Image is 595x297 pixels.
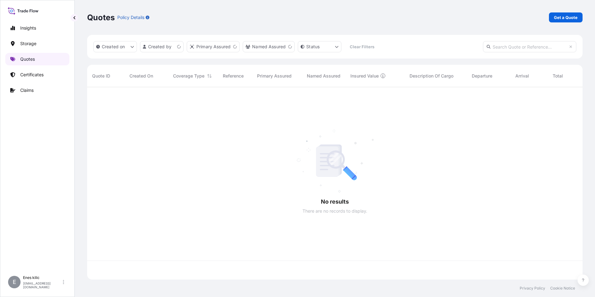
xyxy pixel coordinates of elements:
[307,73,340,79] span: Named Assured
[549,12,583,22] a: Get a Quote
[550,286,575,291] a: Cookie Notice
[23,275,62,280] p: Enes kilic
[129,73,153,79] span: Created On
[515,73,529,79] span: Arrival
[472,73,492,79] span: Departure
[5,53,69,65] a: Quotes
[87,12,115,22] p: Quotes
[243,41,295,52] button: cargoOwner Filter options
[223,73,244,79] span: Reference
[252,44,286,50] p: Named Assured
[5,37,69,50] a: Storage
[350,73,379,79] span: Insured Value
[206,72,213,80] button: Sort
[298,41,341,52] button: certificateStatus Filter options
[306,44,320,50] p: Status
[92,73,110,79] span: Quote ID
[257,73,292,79] span: Primary Assured
[13,279,16,285] span: E
[140,41,184,52] button: createdBy Filter options
[350,44,374,50] p: Clear Filters
[196,44,231,50] p: Primary Assured
[554,14,578,21] p: Get a Quote
[173,73,204,79] span: Coverage Type
[5,22,69,34] a: Insights
[20,25,36,31] p: Insights
[102,44,125,50] p: Created on
[20,87,34,93] p: Claims
[410,73,453,79] span: Description Of Cargo
[20,72,44,78] p: Certificates
[187,41,240,52] button: distributor Filter options
[148,44,172,50] p: Created by
[5,84,69,97] a: Claims
[23,281,62,289] p: [EMAIL_ADDRESS][DOMAIN_NAME]
[20,40,36,47] p: Storage
[344,42,379,52] button: Clear Filters
[483,41,576,52] input: Search Quote or Reference...
[5,68,69,81] a: Certificates
[20,56,35,62] p: Quotes
[520,286,545,291] a: Privacy Policy
[93,41,137,52] button: createdOn Filter options
[117,14,144,21] p: Policy Details
[553,73,563,79] span: Total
